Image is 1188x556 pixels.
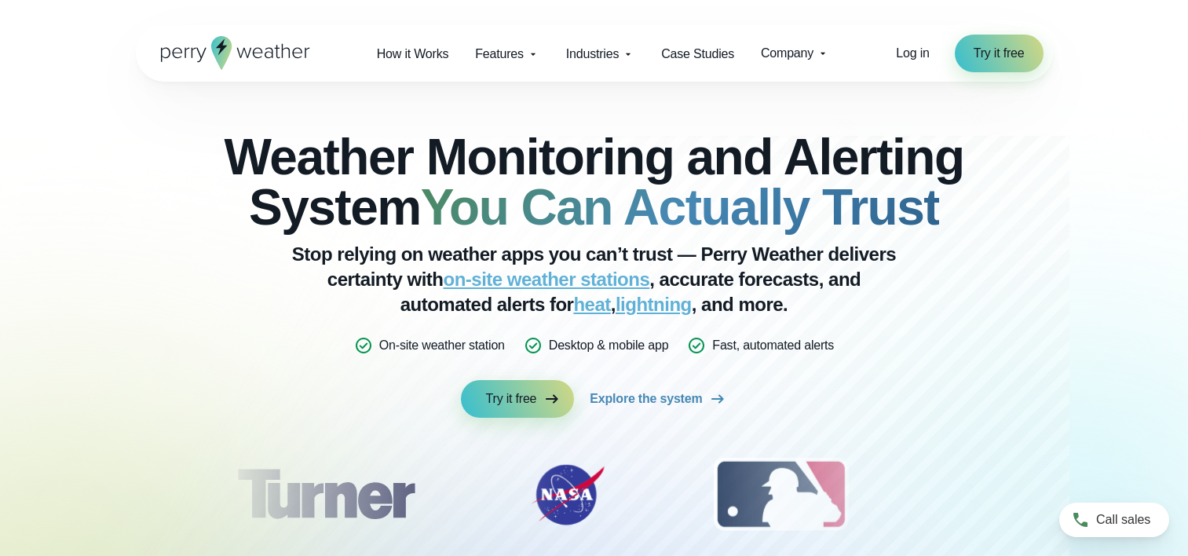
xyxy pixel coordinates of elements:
[590,390,702,408] span: Explore the system
[616,294,692,315] a: lightning
[377,45,449,64] span: How it Works
[461,380,575,418] a: Try it free
[486,390,537,408] span: Try it free
[896,44,929,63] a: Log in
[698,455,864,534] div: 3 of 12
[974,44,1025,63] span: Try it free
[513,455,623,534] img: NASA.svg
[939,455,1065,534] img: PGA.svg
[214,455,974,542] div: slideshow
[939,455,1065,534] div: 4 of 12
[379,336,505,355] p: On-site weather station
[364,38,462,70] a: How it Works
[712,336,834,355] p: Fast, automated alerts
[566,45,619,64] span: Industries
[214,132,974,232] h2: Weather Monitoring and Alerting System
[698,455,864,534] img: MLB.svg
[1059,503,1169,537] a: Call sales
[513,455,623,534] div: 2 of 12
[549,336,669,355] p: Desktop & mobile app
[573,294,610,315] a: heat
[214,455,437,534] div: 1 of 12
[896,46,929,60] span: Log in
[648,38,748,70] a: Case Studies
[280,242,908,317] p: Stop relying on weather apps you can’t trust — Perry Weather delivers certainty with , accurate f...
[421,179,939,236] strong: You Can Actually Trust
[955,35,1044,72] a: Try it free
[475,45,524,64] span: Features
[590,380,727,418] a: Explore the system
[661,45,734,64] span: Case Studies
[444,269,650,290] a: on-site weather stations
[761,44,813,63] span: Company
[1096,510,1150,529] span: Call sales
[214,455,437,534] img: Turner-Construction_1.svg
